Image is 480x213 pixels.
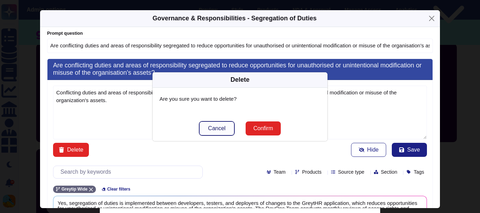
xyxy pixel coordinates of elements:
p: Are you sure you want to delete? [160,95,320,103]
button: Confirm [246,121,281,135]
span: Confirm [253,126,273,131]
button: Cancel [199,121,234,135]
span: Cancel [208,126,226,131]
div: Delete [231,75,249,85]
